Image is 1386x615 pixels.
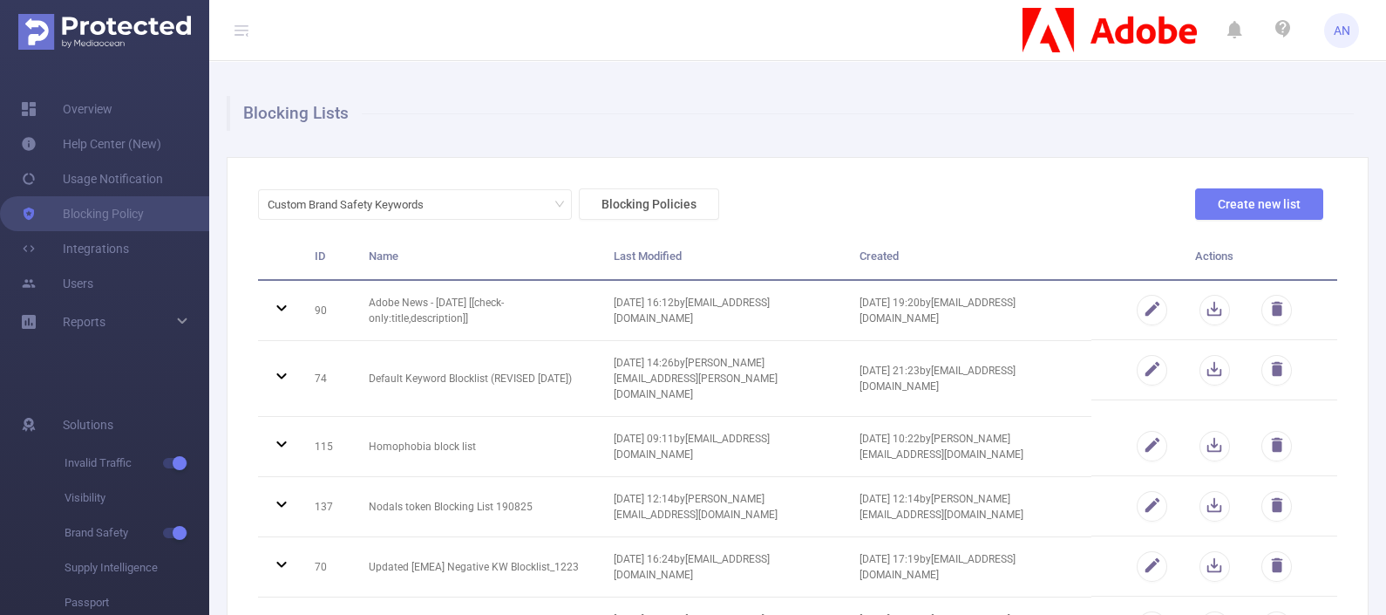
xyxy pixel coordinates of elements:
[63,315,105,329] span: Reports
[65,446,209,481] span: Invalid Traffic
[356,417,601,477] td: Homophobia block list
[1195,188,1323,220] button: Create new list
[63,304,105,339] a: Reports
[21,161,163,196] a: Usage Notification
[21,196,144,231] a: Blocking Policy
[614,297,770,325] span: [DATE] 16:12 by [EMAIL_ADDRESS][DOMAIN_NAME]
[859,249,899,263] span: Created
[302,341,356,417] td: 74
[18,14,191,50] img: Protected Media
[227,96,1354,131] h1: Blocking Lists
[63,407,113,442] span: Solutions
[356,477,601,537] td: Nodals token Blocking List 190825
[65,481,209,516] span: Visibility
[302,417,356,477] td: 115
[21,231,129,266] a: Integrations
[315,249,325,263] span: ID
[356,537,601,598] td: Updated [EMEA] Negative KW Blocklist_1223
[859,553,1016,581] span: [DATE] 17:19 by [EMAIL_ADDRESS][DOMAIN_NAME]
[572,197,719,211] a: Blocking Policies
[579,188,719,220] button: Blocking Policies
[302,537,356,598] td: 70
[614,493,778,521] span: [DATE] 12:14 by [PERSON_NAME][EMAIL_ADDRESS][DOMAIN_NAME]
[369,249,398,263] span: Name
[859,365,1016,393] span: [DATE] 21:23 by [EMAIL_ADDRESS][DOMAIN_NAME]
[614,357,778,400] span: [DATE] 14:26 by [PERSON_NAME][EMAIL_ADDRESS][PERSON_NAME][DOMAIN_NAME]
[859,493,1023,521] span: [DATE] 12:14 by [PERSON_NAME][EMAIL_ADDRESS][DOMAIN_NAME]
[614,433,770,461] span: [DATE] 09:11 by [EMAIL_ADDRESS][DOMAIN_NAME]
[614,249,682,263] span: Last Modified
[356,341,601,417] td: Default Keyword Blocklist (REVISED [DATE])
[1195,249,1233,263] span: Actions
[65,516,209,550] span: Brand Safety
[268,190,436,219] div: Custom Brand Safety Keywords
[21,92,112,126] a: Overview
[554,199,565,211] i: icon: down
[859,297,1016,325] span: [DATE] 19:20 by [EMAIL_ADDRESS][DOMAIN_NAME]
[65,550,209,585] span: Supply Intelligence
[356,281,601,341] td: Adobe News - [DATE] [[check-only:title,description]]
[302,281,356,341] td: 90
[1334,13,1350,48] span: AN
[21,126,161,161] a: Help Center (New)
[302,477,356,537] td: 137
[21,266,93,301] a: Users
[859,433,1023,461] span: [DATE] 10:22 by [PERSON_NAME][EMAIL_ADDRESS][DOMAIN_NAME]
[614,553,770,581] span: [DATE] 16:24 by [EMAIL_ADDRESS][DOMAIN_NAME]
